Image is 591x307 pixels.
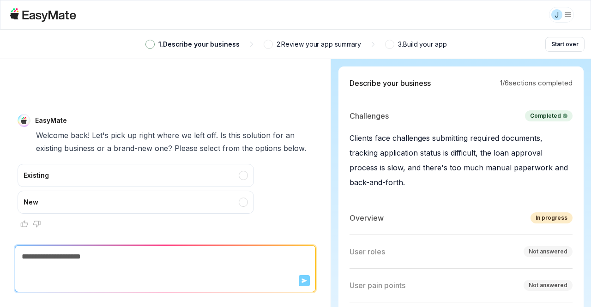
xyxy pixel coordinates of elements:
p: Challenges [350,110,389,121]
span: we [181,129,192,142]
div: Not answered [529,247,567,256]
span: options [255,142,281,155]
span: off. [207,129,218,142]
span: pick [111,129,125,142]
span: below. [283,142,306,155]
span: this [229,129,241,142]
span: Let's [92,129,109,142]
p: 1 . Describe your business [158,39,240,49]
span: back! [71,129,90,142]
span: or [97,142,105,155]
p: 1 / 6 sections completed [500,78,573,89]
span: where [157,129,179,142]
p: User pain points [350,280,405,291]
p: 2 . Review your app summary [277,39,362,49]
div: Completed [530,112,567,120]
span: existing [36,142,62,155]
div: J [551,9,562,20]
span: Is [220,129,226,142]
span: right [139,129,155,142]
p: Describe your business [350,78,431,89]
span: from [223,142,240,155]
span: an [286,129,295,142]
span: the [242,142,253,155]
p: Clients face challenges submitting required documents, tracking application status is difficult, ... [350,131,573,190]
span: for [273,129,283,142]
span: up [127,129,137,142]
span: brand-new [114,142,152,155]
span: business [64,142,95,155]
div: Not answered [529,281,567,289]
span: left [194,129,205,142]
span: one? [155,142,172,155]
p: EasyMate [35,116,67,125]
span: Please [175,142,198,155]
p: Overview [350,212,384,223]
div: In progress [536,214,567,222]
img: EasyMate Avatar [18,114,30,127]
span: Welcome [36,129,68,142]
span: a [107,142,111,155]
button: Start over [545,37,585,52]
p: User roles [350,246,385,257]
span: solution [243,129,271,142]
p: 3 . Build your app [398,39,446,49]
span: select [200,142,220,155]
